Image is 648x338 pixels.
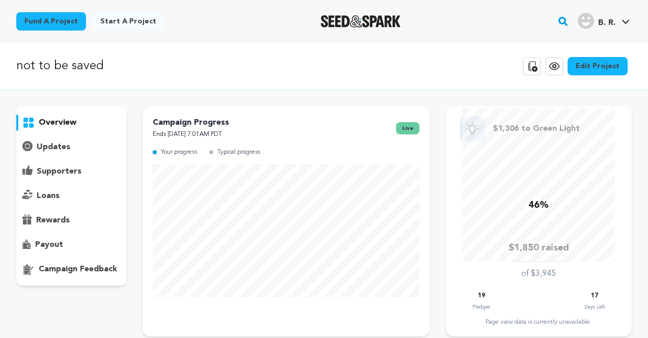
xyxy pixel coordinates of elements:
[16,212,126,229] button: rewards
[321,15,401,27] a: Seed&Spark Homepage
[521,268,556,280] p: of $3,945
[396,122,419,134] span: live
[92,12,164,31] a: Start a project
[16,163,126,180] button: supporters
[598,19,615,27] span: B. R.
[153,129,229,140] p: Ends [DATE] 7:01AM PDT
[16,57,104,75] p: not to be saved
[35,239,63,251] p: payout
[16,188,126,204] button: loans
[16,139,126,155] button: updates
[36,214,70,227] p: rewards
[161,147,197,158] p: Your progress
[37,190,60,202] p: loans
[528,198,549,213] p: 46%
[591,290,598,302] p: 17
[153,117,229,129] p: Campaign Progress
[478,290,485,302] p: 19
[456,318,622,326] div: Page view data is currently unavailable.
[16,115,126,131] button: overview
[16,12,86,31] a: Fund a project
[16,261,126,277] button: campaign feedback
[321,15,401,27] img: Seed&Spark Logo Dark Mode
[584,302,605,312] p: Days Left
[576,11,632,29] a: B. R.'s Profile
[578,13,615,29] div: B. R.'s Profile
[37,165,81,178] p: supporters
[37,141,70,153] p: updates
[576,11,632,32] span: B. R.'s Profile
[217,147,260,158] p: Typical progress
[568,57,628,75] a: Edit Project
[39,117,76,129] p: overview
[578,13,594,29] img: user.png
[16,237,126,253] button: payout
[39,263,117,275] p: campaign feedback
[472,302,490,312] p: Pledges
